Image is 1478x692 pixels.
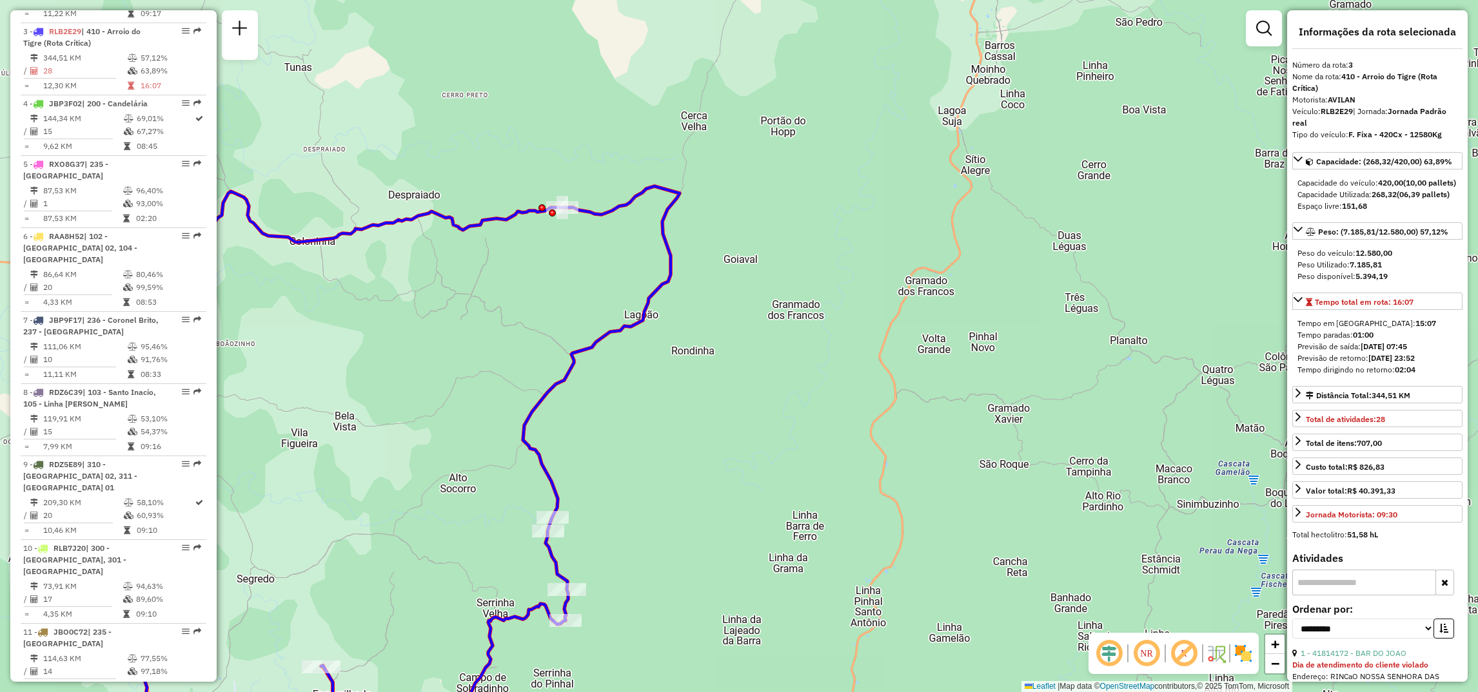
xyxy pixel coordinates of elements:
[128,54,137,62] i: % de utilização do peso
[136,140,194,153] td: 08:45
[140,340,201,353] td: 95,46%
[23,125,30,138] td: /
[140,79,201,92] td: 16:07
[43,64,127,77] td: 28
[23,509,30,522] td: /
[30,284,38,291] i: Total de Atividades
[1292,601,1463,617] label: Ordenar por:
[43,184,123,197] td: 87,53 KM
[49,231,84,241] span: RAA8H52
[23,140,30,153] td: =
[193,99,201,107] em: Rota exportada
[193,160,201,168] em: Rota exportada
[1292,552,1463,564] h4: Atividades
[1372,390,1410,400] span: 344,51 KM
[43,7,127,20] td: 11,22 KM
[23,281,30,294] td: /
[23,425,30,438] td: /
[1292,481,1463,499] a: Valor total:R$ 40.391,33
[193,628,201,635] em: Rota exportada
[23,26,141,48] span: 3 -
[49,315,82,325] span: JBP9F17
[135,608,201,620] td: 09:10
[1058,682,1059,691] span: |
[1292,129,1463,140] div: Tipo do veículo:
[43,425,127,438] td: 15
[1292,59,1463,71] div: Número da rota:
[227,15,253,44] a: Nova sessão e pesquisa
[193,27,201,35] em: Rota exportada
[30,67,38,75] i: Total de Atividades
[1368,353,1415,363] strong: [DATE] 23:52
[1350,260,1382,269] strong: 7.185,81
[1292,152,1463,169] a: Capacidade: (268,32/420,00) 63,89%
[193,316,201,323] em: Rota exportada
[23,7,30,20] td: =
[43,665,127,678] td: 14
[182,544,190,552] em: Opções
[23,296,30,309] td: =
[43,412,127,425] td: 119,91 KM
[1328,95,1355,104] strong: AVILAN
[1025,682,1056,691] a: Leaflet
[30,655,38,662] i: Distância Total
[1292,26,1463,38] h4: Informações da rota selecionada
[195,499,203,506] i: Rota otimizada
[1297,189,1457,200] div: Capacidade Utilizada:
[1292,106,1446,128] span: | Jornada:
[124,128,133,135] i: % de utilização da cubagem
[1297,200,1457,212] div: Espaço livre:
[135,281,201,294] td: 99,59%
[1376,414,1385,424] strong: 28
[1306,509,1397,521] div: Jornada Motorista: 09:30
[1397,189,1450,199] strong: (06,39 pallets)
[30,200,38,207] i: Total de Atividades
[1168,638,1199,669] span: Exibir rótulo
[140,425,201,438] td: 54,37%
[123,595,133,603] i: % de utilização da cubagem
[1347,486,1395,495] strong: R$ 40.391,33
[1306,461,1384,473] div: Custo total:
[43,52,127,64] td: 344,51 KM
[43,593,123,606] td: 17
[1434,619,1454,639] button: Ordem crescente
[1251,15,1277,41] a: Exibir filtros
[182,628,190,635] em: Opções
[128,443,134,450] i: Tempo total em rota
[43,608,123,620] td: 4,35 KM
[123,582,133,590] i: % de utilização do peso
[182,316,190,323] em: Opções
[30,343,38,351] i: Distância Total
[123,200,133,207] i: % de utilização da cubagem
[1292,94,1463,106] div: Motorista:
[1292,71,1463,94] div: Nome da rota:
[23,459,137,492] span: 9 -
[23,543,126,576] span: | 300 - [GEOGRAPHIC_DATA], 301 - [GEOGRAPHIC_DATA]
[182,460,190,468] em: Opções
[135,593,201,606] td: 89,60%
[43,496,123,509] td: 209,30 KM
[43,268,123,281] td: 86,64 KM
[1292,242,1463,287] div: Peso: (7.185,81/12.580,00) 57,12%
[1372,189,1397,199] strong: 268,32
[23,627,112,648] span: 11 -
[1233,643,1254,664] img: Exibir/Ocultar setores
[23,212,30,225] td: =
[30,668,38,675] i: Total de Atividades
[1301,648,1406,658] a: 1 - 41814172 - BAR DO JOAO
[1297,329,1457,341] div: Tempo paradas:
[23,627,112,648] span: | 235 - [GEOGRAPHIC_DATA]
[182,388,190,396] em: Opções
[43,353,127,366] td: 10
[1318,227,1448,236] span: Peso: (7.185,81/12.580,00) 57,12%
[23,353,30,366] td: /
[43,125,123,138] td: 15
[140,353,201,366] td: 91,76%
[136,524,194,537] td: 09:10
[23,197,30,210] td: /
[54,627,88,637] span: JBO0C72
[30,356,38,363] i: Total de Atividades
[23,159,108,180] span: 5 -
[182,232,190,240] em: Opções
[193,388,201,396] em: Rota exportada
